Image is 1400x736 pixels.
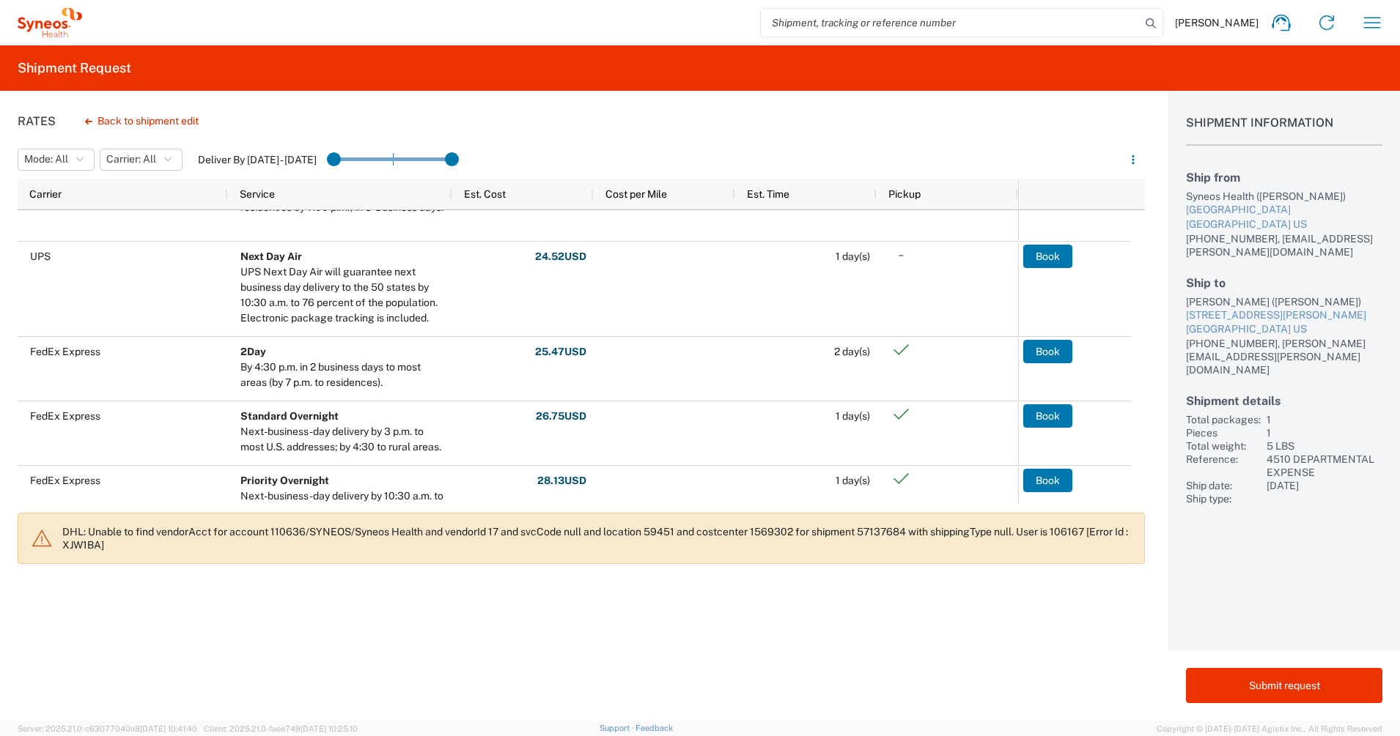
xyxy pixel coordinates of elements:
[834,346,870,357] span: 2 day(s)
[535,404,587,428] button: 26.75USD
[24,152,68,166] span: Mode: All
[534,245,587,268] button: 24.52USD
[537,469,587,492] button: 28.13USD
[1267,479,1382,492] div: [DATE]
[1023,245,1072,268] button: Book
[240,360,446,390] div: By 4:30 p.m. in 2 business days to most areas (by 7 p.m. to residences).
[1186,171,1382,185] h2: Ship from
[1186,203,1382,231] a: [GEOGRAPHIC_DATA][GEOGRAPHIC_DATA] US
[605,188,667,200] span: Cost per Mile
[1186,453,1261,479] div: Reference:
[18,114,56,128] h1: Rates
[1186,492,1261,505] div: Ship type:
[1023,469,1072,492] button: Book
[240,409,446,424] div: Standard Overnight
[1186,439,1261,453] div: Total weight:
[1186,337,1382,376] div: [PHONE_NUMBER], [PERSON_NAME][EMAIL_ADDRESS][PERSON_NAME][DOMAIN_NAME]
[600,724,636,732] a: Support
[1186,203,1382,218] div: [GEOGRAPHIC_DATA]
[1186,322,1382,337] div: [GEOGRAPHIC_DATA] US
[1186,190,1382,203] div: Syneos Health ([PERSON_NAME])
[30,475,100,486] span: FedEx Express
[534,340,587,363] button: 25.47USD
[761,9,1141,37] input: Shipment, tracking or reference number
[1186,276,1382,290] h2: Ship to
[1186,479,1261,492] div: Ship date:
[1157,722,1382,735] span: Copyright © [DATE]-[DATE] Agistix Inc., All Rights Reserved
[240,424,446,455] div: Next-business-day delivery by 3 p.m. to most U.S. addresses; by 4:30 to rural areas.
[18,149,95,171] button: Mode: All
[18,724,197,733] span: Server: 2025.21.0-c63077040a8
[301,724,358,733] span: [DATE] 10:25:10
[747,188,789,200] span: Est. Time
[73,108,210,134] button: Back to shipment edit
[1267,439,1382,453] div: 5 LBS
[1023,340,1072,363] button: Book
[836,250,870,262] span: 1 day(s)
[1186,413,1261,426] div: Total packages:
[100,149,183,171] button: Carrier: All
[537,474,586,488] span: 28.13 USD
[1186,295,1382,308] div: [PERSON_NAME] ([PERSON_NAME])
[1267,453,1382,479] div: 4510 DEPARTMENTAL EXPENSE
[240,473,446,488] div: Priority Overnight
[198,153,317,166] label: Deliver By [DATE] - [DATE]
[535,250,586,264] span: 24.52 USD
[1186,426,1261,439] div: Pieces
[1175,16,1259,29] span: [PERSON_NAME]
[464,188,506,200] span: Est. Cost
[204,724,358,733] span: Client: 2025.21.0-faee749
[240,188,275,200] span: Service
[888,188,921,200] span: Pickup
[106,152,156,166] span: Carrier: All
[240,249,446,264] div: Next Day Air
[1186,232,1382,259] div: [PHONE_NUMBER], [EMAIL_ADDRESS][PERSON_NAME][DOMAIN_NAME]
[836,475,870,486] span: 1 day(s)
[18,59,131,77] h2: Shipment Request
[1267,413,1382,426] div: 1
[29,188,62,200] span: Carrier
[1186,394,1382,408] h2: Shipment details
[240,488,446,550] div: Next-business-day delivery by 10:30 a.m. to most U.S. addresses; by noon, 4:30 p.m. or 5 p.m. in ...
[535,345,586,359] span: 25.47 USD
[30,410,100,422] span: FedEx Express
[30,250,51,262] span: UPS
[1186,218,1382,232] div: [GEOGRAPHIC_DATA] US
[1186,668,1382,703] button: Submit request
[536,409,586,423] span: 26.75 USD
[1023,404,1072,428] button: Book
[30,346,100,357] span: FedEx Express
[1186,308,1382,337] a: [STREET_ADDRESS][PERSON_NAME][GEOGRAPHIC_DATA] US
[62,525,1132,551] p: DHL: Unable to find vendorAcct for account 110636/SYNEOS/Syneos Health and vendorId 17 and svcCod...
[240,344,446,360] div: 2Day
[240,264,446,326] div: UPS Next Day Air will guarantee next business day delivery to the 50 states by 10:30 a.m. to 76 p...
[1186,308,1382,323] div: [STREET_ADDRESS][PERSON_NAME]
[140,724,197,733] span: [DATE] 10:41:40
[1186,116,1382,146] h1: Shipment Information
[1267,426,1382,439] div: 1
[635,724,673,732] a: Feedback
[836,410,870,422] span: 1 day(s)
